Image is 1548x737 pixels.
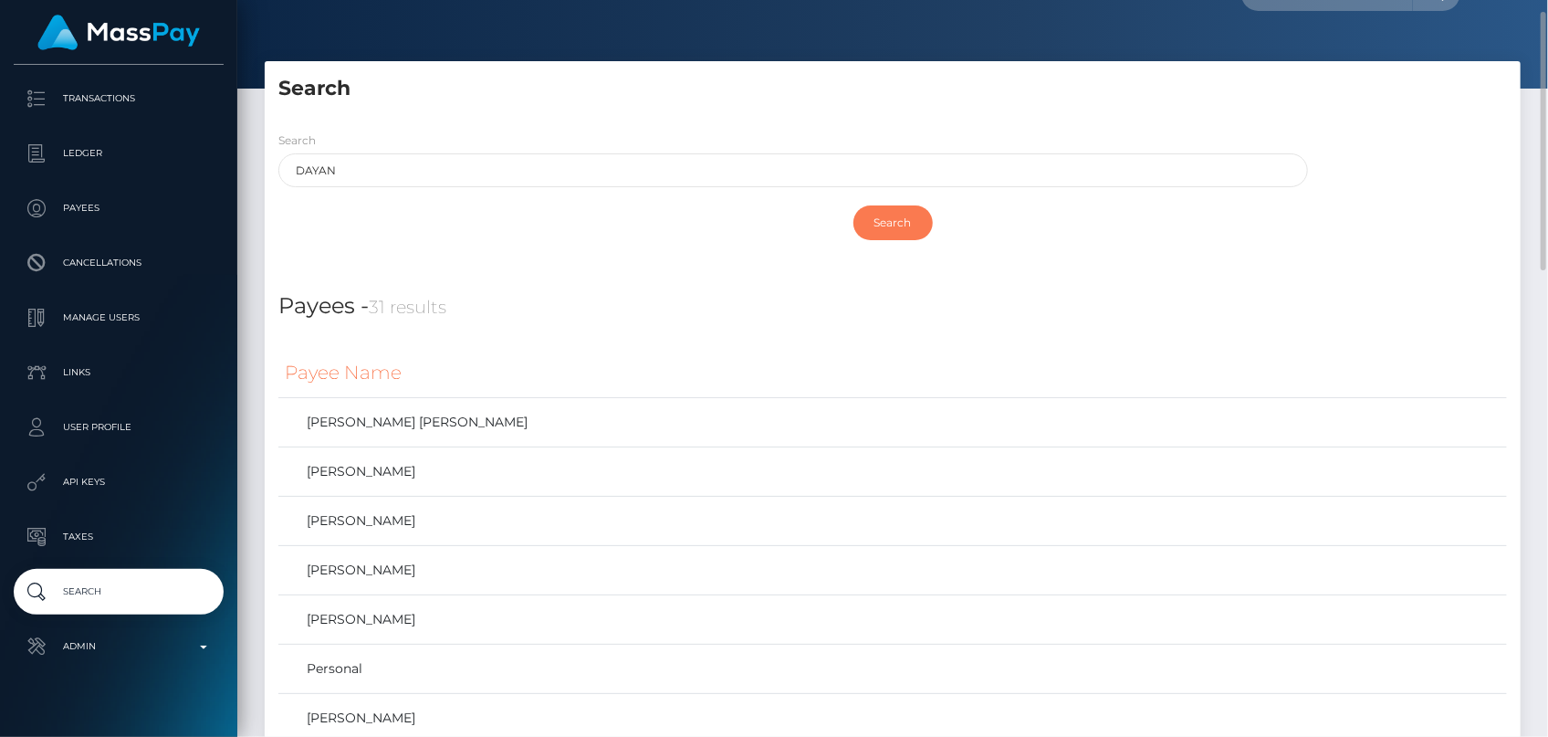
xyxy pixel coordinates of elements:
p: Search [21,578,216,605]
a: Search [14,569,224,615]
a: Links [14,350,224,395]
p: Links [21,359,216,386]
a: Cancellations [14,240,224,286]
input: Enter search term [278,153,1308,187]
p: Manage Users [21,304,216,332]
p: Ledger [21,140,216,167]
input: Search [853,205,933,240]
img: MassPay Logo [37,15,200,50]
a: [PERSON_NAME] [PERSON_NAME] [285,409,1501,436]
p: User Profile [21,414,216,441]
a: User Profile [14,405,224,450]
p: Cancellations [21,249,216,277]
a: [PERSON_NAME] [285,606,1501,633]
a: Personal [285,656,1501,682]
a: Admin [14,624,224,669]
a: API Keys [14,459,224,505]
h4: Payees - [278,290,1507,323]
small: 31 results [369,296,446,318]
label: Search [278,132,316,149]
a: Payees [14,185,224,231]
p: API Keys [21,469,216,496]
a: [PERSON_NAME] [285,508,1501,534]
th: Payee Name [278,348,1507,398]
p: Payees [21,195,216,222]
a: [PERSON_NAME] [285,557,1501,584]
h5: Search [278,75,1507,103]
p: Taxes [21,523,216,551]
p: Transactions [21,85,216,112]
a: Taxes [14,514,224,560]
a: Manage Users [14,295,224,341]
a: Ledger [14,131,224,176]
p: Admin [21,633,216,660]
a: [PERSON_NAME] [285,705,1501,732]
a: [PERSON_NAME] [285,458,1501,485]
a: Transactions [14,76,224,121]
